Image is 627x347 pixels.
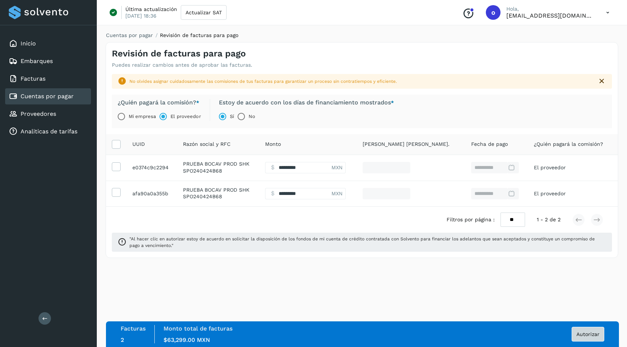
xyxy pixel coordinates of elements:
[471,140,508,148] span: Fecha de pago
[5,53,91,69] div: Embarques
[112,62,252,68] p: Puedes realizar cambios antes de aprobar las facturas.
[5,71,91,87] div: Facturas
[572,327,604,342] button: Autorizar
[186,10,222,15] span: Actualizar SAT
[331,190,342,198] span: MXN
[181,5,227,20] button: Actualizar SAT
[5,88,91,104] div: Cuentas por pagar
[121,336,124,343] span: 2
[230,109,234,124] label: Sí
[121,325,146,332] label: Facturas
[125,6,177,12] p: Última actualización
[160,32,238,38] span: Revisión de facturas para pago
[534,140,603,148] span: ¿Quién pagará la comisión?
[106,32,618,39] nav: breadcrumb
[183,161,253,167] p: PRUEBA BOCAV PROD SHK
[183,140,231,148] span: Razón social y RFC
[447,216,495,224] span: Filtros por página :
[106,32,153,38] a: Cuentas por pagar
[249,109,255,124] label: No
[534,191,566,196] span: El proveedor
[363,140,450,148] span: [PERSON_NAME] [PERSON_NAME].
[132,140,145,148] span: UUID
[132,191,168,196] span: efd94cb9-f42e-4cef-8396-afa90a0a355b
[125,12,157,19] p: [DATE] 18:36
[129,109,156,124] label: Mi empresa
[118,99,201,106] label: ¿Quién pagará la comisión?
[164,336,210,343] span: $63,299.00 MXN
[183,193,222,199] span: SPO240424B68
[271,189,275,198] span: $
[21,58,53,64] a: Embarques
[183,187,253,193] p: PRUEBA BOCAV PROD SHK
[537,216,561,224] span: 1 - 2 de 2
[5,123,91,140] div: Analiticas de tarifas
[576,332,599,337] span: Autorizar
[132,165,169,170] span: cafac9c2-602d-4fde-9ede-e0374c9c2294
[170,109,201,124] label: El proveedor
[129,236,606,249] span: "Al hacer clic en autorizar estoy de acuerdo en solicitar la disposición de los fondos de mi cuen...
[183,168,222,174] span: SPO240424B68
[534,165,566,170] span: El proveedor
[21,75,45,82] a: Facturas
[506,6,594,12] p: Hola,
[21,93,74,100] a: Cuentas por pagar
[5,36,91,52] div: Inicio
[21,110,56,117] a: Proveedores
[129,78,591,85] div: No olvides asignar cuidadosamente las comisiones de tus facturas para garantizar un proceso sin c...
[164,325,232,332] label: Monto total de facturas
[5,106,91,122] div: Proveedores
[331,164,342,171] span: MXN
[271,163,275,172] span: $
[219,99,394,106] label: Estoy de acuerdo con los días de financiamiento mostrados
[21,128,77,135] a: Analiticas de tarifas
[265,140,281,148] span: Monto
[506,12,594,19] p: oscar@solvento.mx
[112,48,246,59] h4: Revisión de facturas para pago
[21,40,36,47] a: Inicio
